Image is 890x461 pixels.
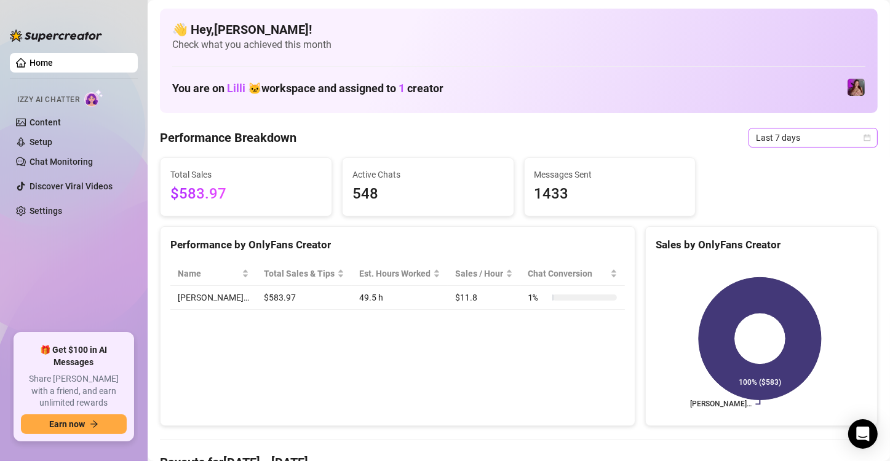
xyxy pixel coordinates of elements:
[21,373,127,409] span: Share [PERSON_NAME] with a friend, and earn unlimited rewards
[30,58,53,68] a: Home
[170,262,256,286] th: Name
[172,21,865,38] h4: 👋 Hey, [PERSON_NAME] !
[528,291,547,304] span: 1 %
[352,183,504,206] span: 548
[21,344,127,368] span: 🎁 Get $100 in AI Messages
[864,134,871,141] span: calendar
[227,82,261,95] span: Lilli 🐱
[848,79,865,96] img: allison
[534,183,686,206] span: 1433
[170,168,322,181] span: Total Sales
[170,286,256,310] td: [PERSON_NAME]…
[256,262,352,286] th: Total Sales & Tips
[520,262,624,286] th: Chat Conversion
[170,183,322,206] span: $583.97
[160,129,296,146] h4: Performance Breakdown
[30,157,93,167] a: Chat Monitoring
[448,262,520,286] th: Sales / Hour
[10,30,102,42] img: logo-BBDzfeDw.svg
[30,137,52,147] a: Setup
[21,414,127,434] button: Earn nowarrow-right
[352,286,448,310] td: 49.5 h
[30,181,113,191] a: Discover Viral Videos
[690,400,752,409] text: [PERSON_NAME]…
[359,267,431,280] div: Est. Hours Worked
[90,420,98,428] span: arrow-right
[455,267,503,280] span: Sales / Hour
[17,94,79,106] span: Izzy AI Chatter
[534,168,686,181] span: Messages Sent
[448,286,520,310] td: $11.8
[352,168,504,181] span: Active Chats
[84,89,103,107] img: AI Chatter
[30,206,62,216] a: Settings
[656,237,867,253] div: Sales by OnlyFans Creator
[399,82,405,95] span: 1
[170,237,625,253] div: Performance by OnlyFans Creator
[172,82,443,95] h1: You are on workspace and assigned to creator
[172,38,865,52] span: Check what you achieved this month
[178,267,239,280] span: Name
[256,286,352,310] td: $583.97
[528,267,607,280] span: Chat Conversion
[49,419,85,429] span: Earn now
[756,128,870,147] span: Last 7 days
[848,419,878,449] div: Open Intercom Messenger
[264,267,335,280] span: Total Sales & Tips
[30,117,61,127] a: Content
